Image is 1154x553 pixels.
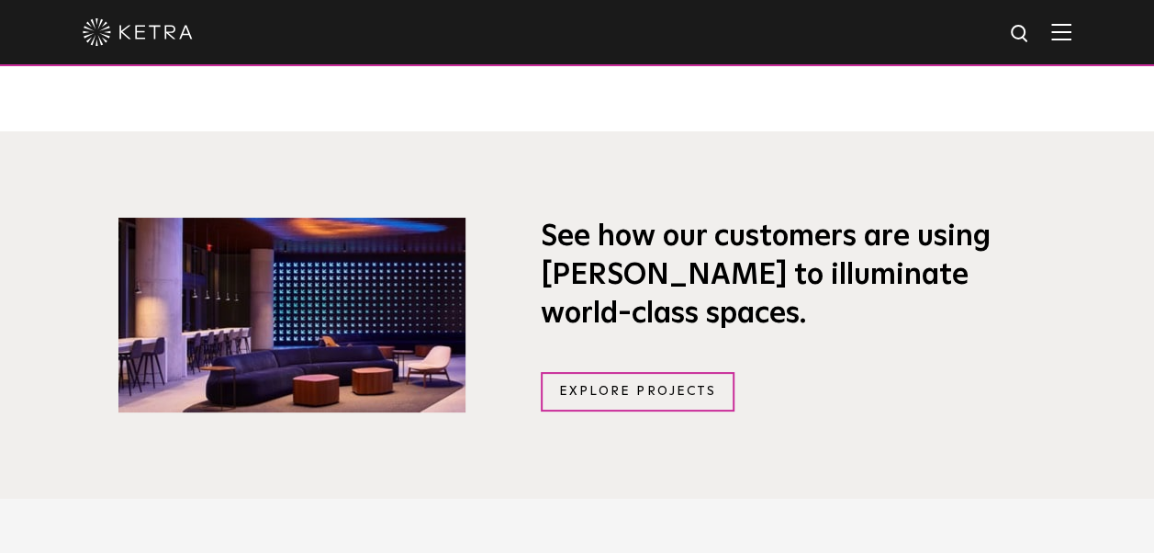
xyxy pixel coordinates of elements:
[83,18,193,46] img: ketra-logo-2019-white
[118,218,465,412] img: Lobby at the SXSW building, awash in blue and warm orange light
[1051,23,1071,40] img: Hamburger%20Nav.svg
[541,219,1036,333] h3: See how our customers are using [PERSON_NAME] to illuminate world-class spaces.
[541,372,735,412] a: Explore Projects
[1009,23,1032,46] img: search icon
